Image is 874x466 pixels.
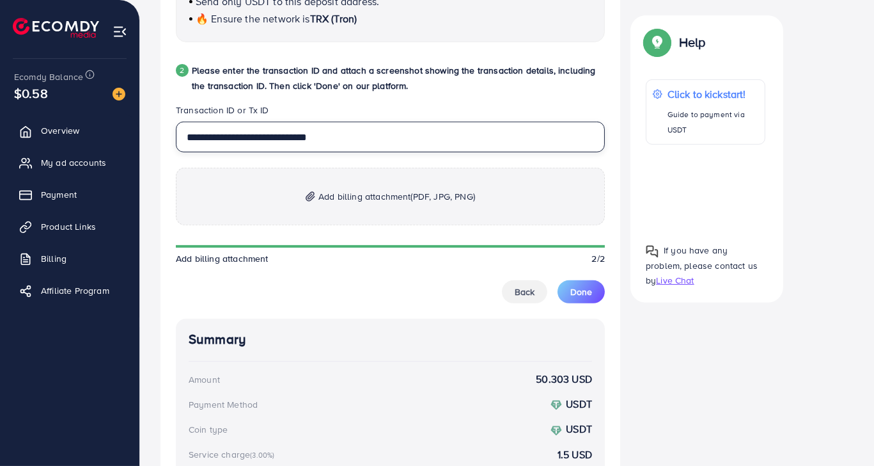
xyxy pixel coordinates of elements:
[192,63,605,93] p: Please enter the transaction ID and attach a screenshot showing the transaction details, includin...
[550,425,562,437] img: coin
[196,12,310,26] span: 🔥 Ensure the network is
[41,220,96,233] span: Product Links
[10,150,130,175] a: My ad accounts
[41,284,109,297] span: Affiliate Program
[250,450,274,460] small: (3.00%)
[679,35,706,50] p: Help
[14,84,48,102] span: $0.58
[189,398,258,411] div: Payment Method
[310,12,357,26] span: TRX (Tron)
[592,252,605,265] span: 2/2
[10,214,130,239] a: Product Links
[536,372,592,387] strong: 50.303 USD
[176,252,269,265] span: Add billing attachment
[550,399,562,411] img: coin
[113,24,127,39] img: menu
[411,190,475,203] span: (PDF, JPG, PNG)
[41,188,77,201] span: Payment
[646,31,669,54] img: Popup guide
[10,182,130,207] a: Payment
[558,447,592,462] strong: 1.5 USD
[41,156,106,169] span: My ad accounts
[646,245,659,257] img: Popup guide
[558,280,605,303] button: Done
[566,397,592,411] strong: USDT
[176,104,605,122] legend: Transaction ID or Tx ID
[189,332,592,348] h4: Summary
[10,246,130,271] a: Billing
[41,124,79,137] span: Overview
[113,88,125,100] img: image
[566,422,592,436] strong: USDT
[646,244,758,286] span: If you have any problem, please contact us by
[14,70,83,83] span: Ecomdy Balance
[189,423,228,436] div: Coin type
[656,274,694,287] span: Live Chat
[10,278,130,303] a: Affiliate Program
[176,64,189,77] div: 2
[306,191,315,202] img: img
[189,448,278,461] div: Service charge
[820,408,864,456] iframe: Chat
[667,86,758,102] p: Click to kickstart!
[515,285,535,298] span: Back
[10,118,130,143] a: Overview
[13,18,99,38] img: logo
[502,280,547,303] button: Back
[189,373,220,386] div: Amount
[667,107,758,138] p: Guide to payment via USDT
[318,189,475,204] span: Add billing attachment
[41,252,66,265] span: Billing
[570,285,592,298] span: Done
